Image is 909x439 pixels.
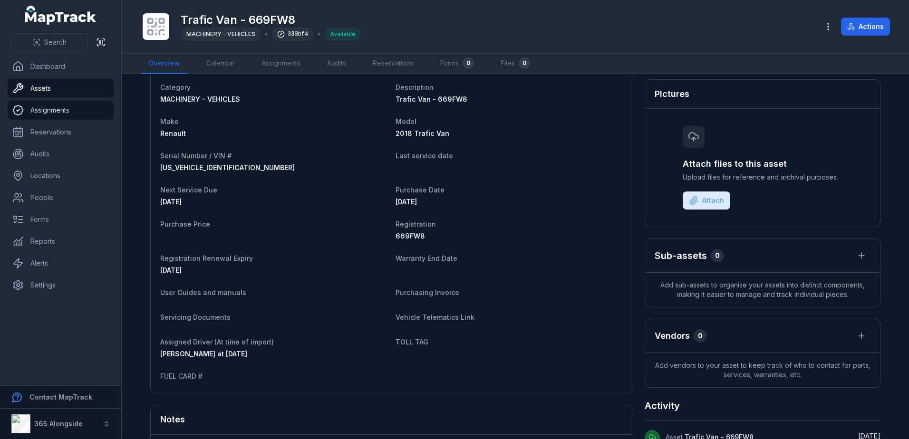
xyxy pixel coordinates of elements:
span: Renault [160,129,186,137]
a: Reports [8,232,114,251]
a: Audits [8,144,114,163]
span: MACHINERY - VEHICLES [160,95,240,103]
a: MapTrack [25,6,97,25]
div: 0 [519,57,530,69]
span: Model [396,117,416,125]
a: Assignments [8,101,114,120]
strong: 365 Alongside [34,420,83,428]
a: Assignments [254,54,308,74]
span: Purchasing Invoice [396,288,459,296]
h3: Vendors [655,329,690,343]
span: Registration [396,220,436,228]
a: Assets [8,79,114,98]
a: People [8,188,114,207]
span: Servicing Documents [160,313,231,321]
h1: Trafic Van - 669FW8 [181,12,361,28]
h3: Notes [160,413,185,426]
span: User Guides and manuals [160,288,246,296]
a: Alerts [8,254,114,273]
span: Warranty End Date [396,254,457,262]
a: Calendar [199,54,242,74]
div: 0 [694,329,707,343]
span: [DATE] [396,198,417,206]
button: Attach [683,191,730,210]
span: Vehicle Telematics Link [396,313,474,321]
span: Purchase Date [396,186,445,194]
strong: Contact MapTrack [29,393,92,401]
a: Locations [8,166,114,185]
time: 10/08/2019, 10:00:00 am [396,198,417,206]
a: Dashboard [8,57,114,76]
a: Files0 [493,54,538,74]
span: Last service date [396,152,453,160]
h2: Sub-assets [655,249,707,262]
span: Search [44,38,67,47]
span: [US_VEHICLE_IDENTIFICATION_NUMBER] [160,163,295,172]
span: Upload files for reference and archival purposes. [683,172,842,182]
button: Search [11,33,88,51]
span: Add sub-assets to organise your assets into distinct components, making it easier to manage and t... [645,273,880,307]
h3: Pictures [655,87,689,101]
a: Reservations [365,54,421,74]
span: [DATE] [160,198,182,206]
span: Assigned Driver (At time of import) [160,338,274,346]
span: Trafic Van - 669FW8 [396,95,467,103]
span: Description [396,83,434,91]
span: 2018 Trafic Van [396,129,449,137]
span: Serial Number / VIN # [160,152,232,160]
h2: Activity [645,399,680,412]
span: 669FW8 [396,232,425,240]
a: Audits [319,54,354,74]
div: 0 [463,57,474,69]
a: Settings [8,276,114,295]
a: Overview [141,54,187,74]
a: Forms0 [433,54,482,74]
div: 330bf4 [271,28,314,41]
div: Available [324,28,361,41]
h3: Attach files to this asset [683,157,842,171]
span: [DATE] [160,266,182,274]
span: Purchase Price [160,220,210,228]
button: Actions [841,18,890,36]
span: TOLL TAG [396,338,428,346]
a: Reservations [8,123,114,142]
span: FUEL CARD # [160,372,203,380]
div: 0 [711,249,724,262]
span: MACHINERY - VEHICLES [186,30,255,38]
span: Add vendors to your asset to keep track of who to contact for parts, services, warranties, etc. [645,353,880,387]
span: Make [160,117,179,125]
span: Registration Renewal Expiry [160,254,253,262]
span: [PERSON_NAME] at [DATE] [160,350,247,358]
a: Forms [8,210,114,229]
span: Next Service Due [160,186,217,194]
time: 28/09/2025, 10:00:00 am [160,266,182,274]
span: Category [160,83,191,91]
time: 30/01/2026, 10:00:00 am [160,198,182,206]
